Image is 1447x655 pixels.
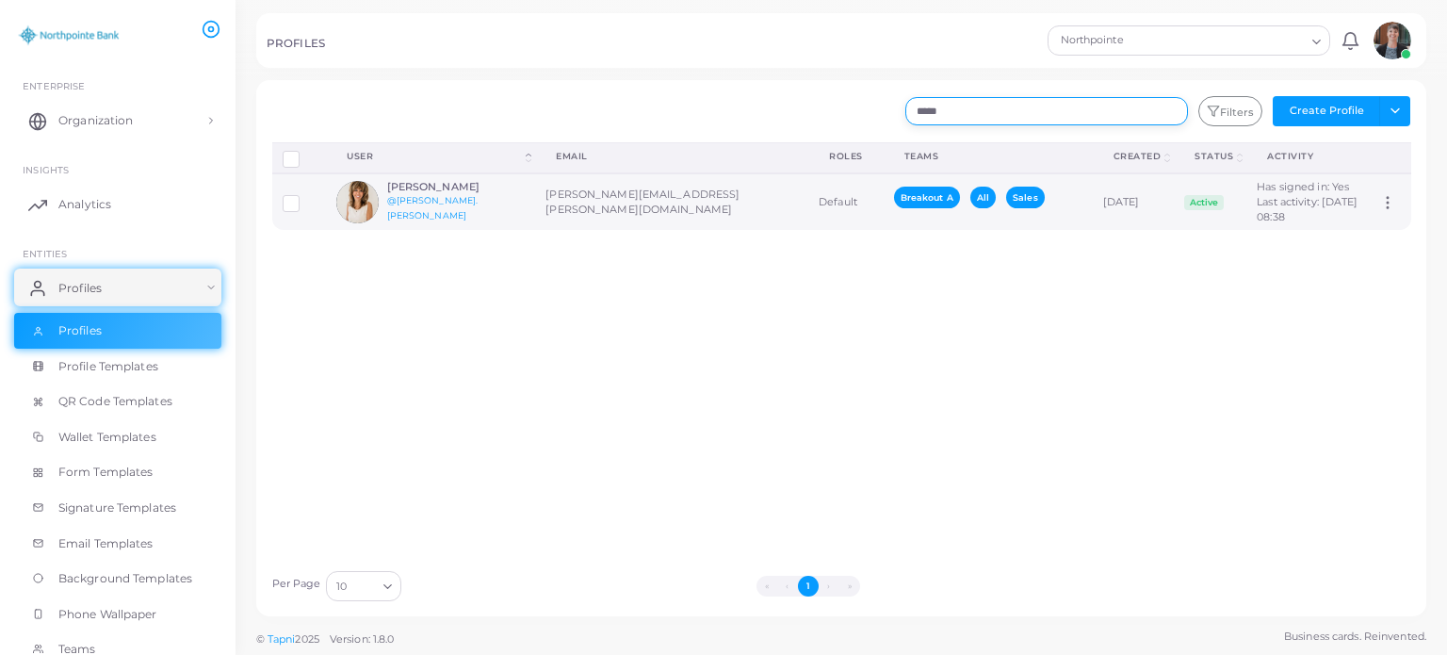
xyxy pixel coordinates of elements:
[387,195,479,221] a: @[PERSON_NAME].[PERSON_NAME]
[326,571,401,601] div: Search for option
[330,632,395,646] span: Version: 1.8.0
[58,280,102,297] span: Profiles
[1284,629,1426,645] span: Business cards. Reinvented.
[1058,31,1195,50] span: Northpointe
[1257,195,1358,223] span: Last activity: [DATE] 08:38
[14,454,221,490] a: Form Templates
[1267,150,1348,163] div: activity
[1369,142,1410,173] th: Action
[256,631,394,647] span: ©
[1114,150,1162,163] div: Created
[58,606,157,623] span: Phone Wallpaper
[970,187,996,208] span: All
[58,535,154,552] span: Email Templates
[58,570,192,587] span: Background Templates
[349,576,376,597] input: Search for option
[14,384,221,419] a: QR Code Templates
[14,419,221,455] a: Wallet Templates
[14,490,221,526] a: Signature Templates
[1093,173,1175,230] td: [DATE]
[295,631,318,647] span: 2025
[14,526,221,562] a: Email Templates
[556,150,788,163] div: Email
[58,322,102,339] span: Profiles
[14,313,221,349] a: Profiles
[1195,150,1233,163] div: Status
[58,464,154,481] span: Form Templates
[267,37,325,50] h5: PROFILES
[387,181,526,193] h6: [PERSON_NAME]
[336,577,347,597] span: 10
[272,577,321,592] label: Per Page
[14,349,221,385] a: Profile Templates
[1198,96,1262,126] button: Filters
[904,150,1072,163] div: Teams
[14,102,221,139] a: Organization
[268,632,296,646] a: Tapni
[14,597,221,632] a: Phone Wallpaper
[23,164,69,175] span: INSIGHTS
[58,499,176,516] span: Signature Templates
[58,393,172,410] span: QR Code Templates
[58,112,133,129] span: Organization
[1184,195,1224,210] span: Active
[347,150,522,163] div: User
[535,173,808,230] td: [PERSON_NAME][EMAIL_ADDRESS][PERSON_NAME][DOMAIN_NAME]
[58,196,111,213] span: Analytics
[336,181,379,223] img: avatar
[894,187,960,208] span: Breakout A
[58,358,158,375] span: Profile Templates
[798,576,819,597] button: Go to page 1
[1196,30,1305,51] input: Search for option
[23,248,67,259] span: ENTITIES
[406,576,1210,597] ul: Pagination
[1006,187,1045,208] span: Sales
[14,186,221,223] a: Analytics
[14,269,221,306] a: Profiles
[1374,22,1411,59] img: avatar
[829,150,863,163] div: Roles
[1273,96,1380,126] button: Create Profile
[272,142,327,173] th: Row-selection
[58,429,156,446] span: Wallet Templates
[808,173,884,230] td: Default
[17,18,122,53] img: logo
[23,80,85,91] span: Enterprise
[1257,180,1349,193] span: Has signed in: Yes
[14,561,221,597] a: Background Templates
[1368,22,1416,59] a: avatar
[1048,25,1330,56] div: Search for option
